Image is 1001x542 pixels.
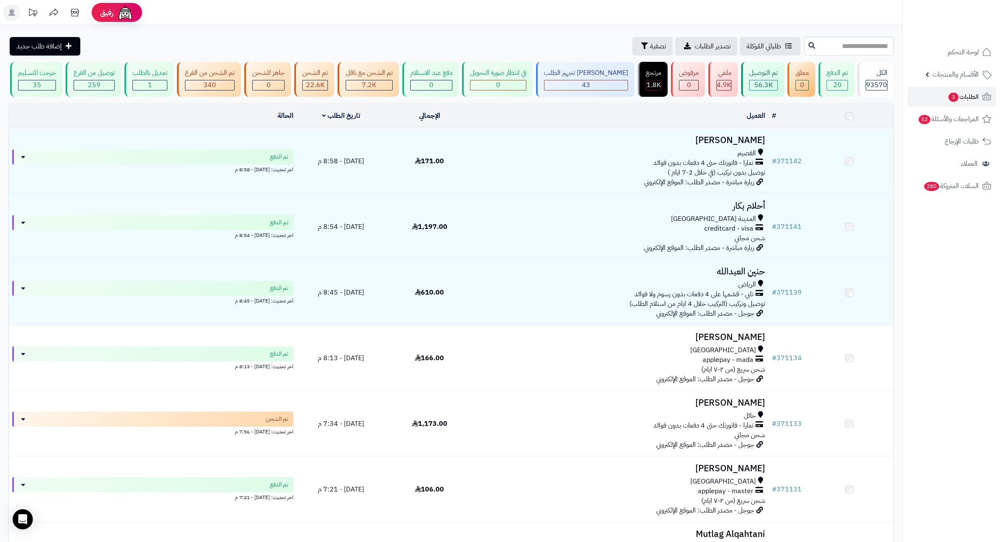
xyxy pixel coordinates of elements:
[477,332,765,342] h3: [PERSON_NAME]
[656,374,754,384] span: جوجل - مصدر الطلب: الموقع الإلكتروني
[270,218,288,227] span: تم الدفع
[948,91,979,103] span: الطلبات
[948,46,979,58] span: لوحة التحكم
[646,80,661,90] div: 1793
[772,419,802,429] a: #371133
[401,62,460,97] a: دفع عند الاستلام 0
[656,440,754,450] span: جوجل - مصدر الطلب: الموقع الإلكتروني
[703,355,753,365] span: applepay - mada
[636,62,669,97] a: مرتجع 1.8K
[737,149,756,158] span: القصيم
[740,62,786,97] a: تم التوصيل 56.3K
[786,62,817,97] a: معلق 0
[734,430,765,440] span: شحن مجاني
[12,296,293,305] div: اخر تحديث: [DATE] - 8:45 م
[772,287,802,298] a: #371139
[318,419,364,429] span: [DATE] - 7:34 م
[415,484,444,494] span: 106.00
[944,24,993,41] img: logo-2.png
[267,80,271,90] span: 0
[701,364,765,375] span: شحن سريع (من ٢-٧ ايام)
[750,80,777,90] div: 56289
[908,42,996,62] a: لوحة التحكم
[833,80,842,90] span: 20
[8,62,64,97] a: خرجت للتسليم 35
[318,353,364,363] span: [DATE] - 8:13 م
[477,135,765,145] h3: [PERSON_NAME]
[698,486,753,496] span: applepay - master
[544,80,628,90] div: 43
[133,80,167,90] div: 1
[582,80,590,90] span: 43
[948,93,959,102] span: 3
[460,62,534,97] a: في انتظار صورة التحويل 0
[185,80,234,90] div: 340
[772,484,777,494] span: #
[772,222,802,232] a: #371141
[74,80,114,90] div: 259
[717,80,731,90] span: 4.9K
[908,109,996,129] a: المراجعات والأسئلة52
[12,361,293,370] div: اخر تحديث: [DATE] - 8:13 م
[749,68,778,78] div: تم التوصيل
[918,113,979,125] span: المراجعات والأسئلة
[243,62,293,97] a: جاهز للشحن 0
[644,243,754,253] span: زيارة مباشرة - مصدر الطلب: الموقع الإلكتروني
[12,427,293,436] div: اخر تحديث: [DATE] - 7:56 م
[270,481,288,489] span: تم الدفع
[772,287,777,298] span: #
[747,111,765,121] a: العميل
[827,80,848,90] div: 20
[318,287,364,298] span: [DATE] - 8:45 م
[669,62,707,97] a: مرفوض 0
[908,87,996,107] a: الطلبات3
[10,37,80,56] a: إضافة طلب جديد
[293,62,336,97] a: تم الشحن 22.6K
[419,111,440,121] a: الإجمالي
[772,111,776,121] a: #
[634,290,753,299] span: تابي - قسّمها على 4 دفعات بدون رسوم ولا فوائد
[534,62,636,97] a: [PERSON_NAME] تجهيز الطلب 43
[738,280,756,290] span: الرياض
[544,68,628,78] div: [PERSON_NAME] تجهيز الطلب
[88,80,100,90] span: 259
[470,80,526,90] div: 0
[772,353,777,363] span: #
[740,37,800,56] a: طلباتي المُوكلة
[415,287,444,298] span: 610.00
[477,201,765,211] h3: أحلام بكار
[302,68,328,78] div: تم الشحن
[318,484,364,494] span: [DATE] - 7:21 م
[132,68,167,78] div: تعديل بالطلب
[415,353,444,363] span: 166.00
[100,8,114,18] span: رفيق
[33,80,41,90] span: 35
[908,176,996,196] a: السلات المتروكة280
[12,165,293,173] div: اخر تحديث: [DATE] - 8:58 م
[656,308,754,319] span: جوجل - مصدر الطلب: الموقع الإلكتروني
[477,267,765,276] h3: حنين العبدالله
[629,299,765,309] span: توصيل وتركيب (التركيب خلال 4 ايام من استلام الطلب)
[945,135,979,147] span: طلبات الإرجاع
[856,62,895,97] a: الكل93570
[772,484,802,494] a: #371131
[411,80,452,90] div: 0
[747,41,781,51] span: طلباتي المُوكلة
[277,111,293,121] a: الحالة
[716,68,732,78] div: ملغي
[924,182,939,191] span: 280
[410,68,452,78] div: دفع عند الاستلام
[270,350,288,358] span: تم الدفع
[695,41,731,51] span: تصدير الطلبات
[668,167,765,178] span: توصيل بدون تركيب (في خلال 2-7 ايام )
[18,68,56,78] div: خرجت للتسليم
[690,477,756,486] span: [GEOGRAPHIC_DATA]
[800,80,804,90] span: 0
[646,68,661,78] div: مرتجع
[303,80,328,90] div: 22585
[362,80,376,90] span: 7.2K
[412,419,447,429] span: 1,173.00
[13,509,33,529] div: Open Intercom Messenger
[827,68,848,78] div: تم الدفع
[679,68,699,78] div: مرفوض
